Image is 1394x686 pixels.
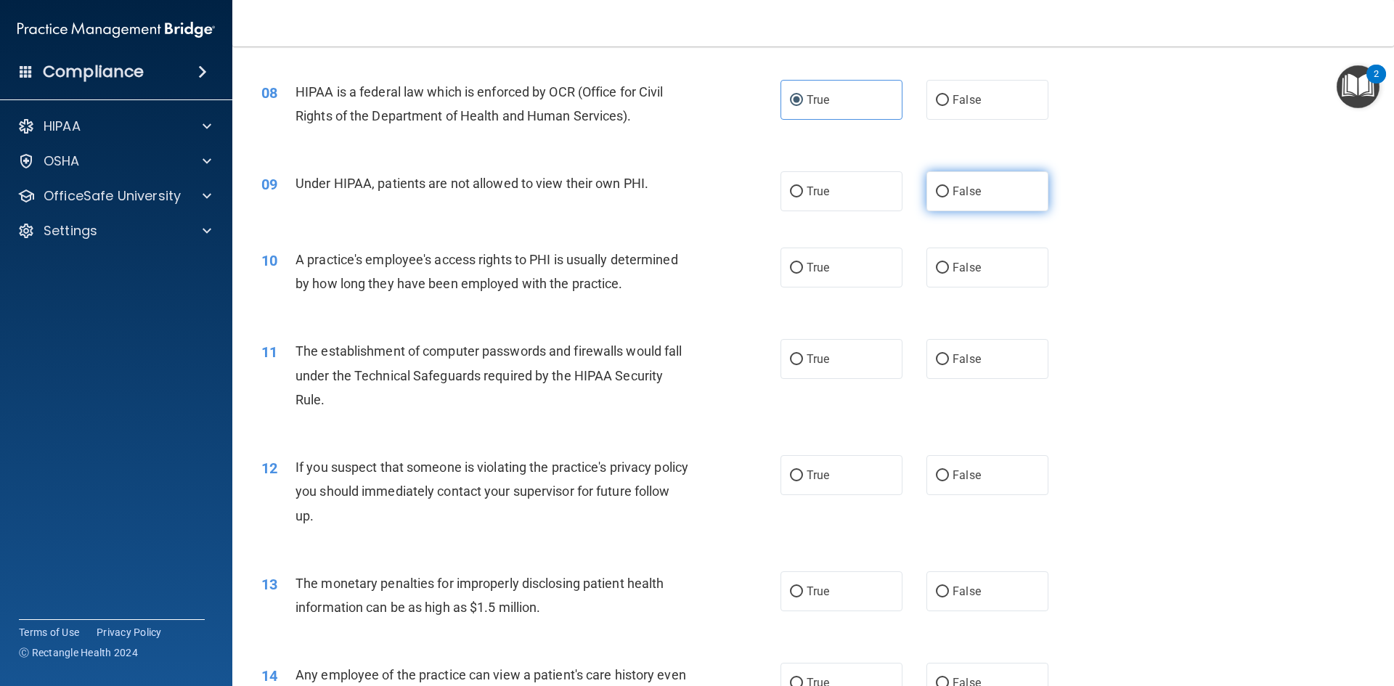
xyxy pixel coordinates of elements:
[790,187,803,197] input: True
[790,587,803,597] input: True
[261,176,277,193] span: 09
[936,263,949,274] input: False
[44,222,97,240] p: Settings
[790,354,803,365] input: True
[17,15,215,44] img: PMB logo
[17,118,211,135] a: HIPAA
[295,252,678,291] span: A practice's employee's access rights to PHI is usually determined by how long they have been emp...
[295,176,648,191] span: Under HIPAA, patients are not allowed to view their own PHI.
[790,470,803,481] input: True
[953,93,981,107] span: False
[936,187,949,197] input: False
[790,263,803,274] input: True
[807,468,829,482] span: True
[1374,74,1379,93] div: 2
[44,152,80,170] p: OSHA
[17,152,211,170] a: OSHA
[953,352,981,366] span: False
[295,576,664,615] span: The monetary penalties for improperly disclosing patient health information can be as high as $1....
[295,84,664,123] span: HIPAA is a federal law which is enforced by OCR (Office for Civil Rights of the Department of Hea...
[1321,586,1377,641] iframe: Drift Widget Chat Controller
[261,84,277,102] span: 08
[936,587,949,597] input: False
[43,62,144,82] h4: Compliance
[953,584,981,598] span: False
[261,343,277,361] span: 11
[807,93,829,107] span: True
[790,95,803,106] input: True
[44,187,181,205] p: OfficeSafe University
[936,354,949,365] input: False
[807,184,829,198] span: True
[953,261,981,274] span: False
[19,625,79,640] a: Terms of Use
[953,468,981,482] span: False
[807,261,829,274] span: True
[19,645,138,660] span: Ⓒ Rectangle Health 2024
[261,460,277,477] span: 12
[295,460,688,523] span: If you suspect that someone is violating the practice's privacy policy you should immediately con...
[17,187,211,205] a: OfficeSafe University
[936,95,949,106] input: False
[807,584,829,598] span: True
[261,667,277,685] span: 14
[97,625,162,640] a: Privacy Policy
[295,343,682,407] span: The establishment of computer passwords and firewalls would fall under the Technical Safeguards r...
[936,470,949,481] input: False
[953,184,981,198] span: False
[261,576,277,593] span: 13
[807,352,829,366] span: True
[1337,65,1379,108] button: Open Resource Center, 2 new notifications
[261,252,277,269] span: 10
[44,118,81,135] p: HIPAA
[17,222,211,240] a: Settings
